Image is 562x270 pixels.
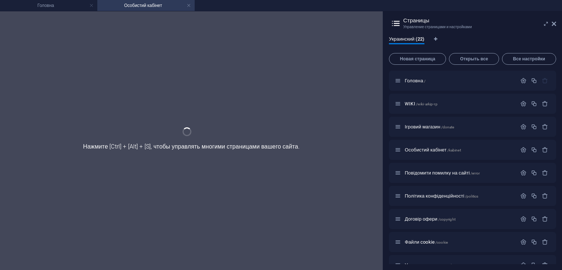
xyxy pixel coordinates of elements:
[531,239,537,245] div: Копировать
[402,147,517,152] div: Особистий кабінет/kabinet
[403,17,556,24] h2: Страницы
[520,101,527,107] div: Настройки
[542,124,548,130] div: Удалить
[402,101,517,106] div: WIKI/wiki-arkip-rp
[402,240,517,244] div: Файли cookie/cookie
[441,125,454,129] span: /donate
[402,170,517,175] div: Повідомити помилку на сайті/error
[542,239,548,245] div: Удалить
[471,171,480,175] span: /error
[452,57,495,61] span: Открыть все
[520,147,527,153] div: Настройки
[416,102,438,106] span: /wiki-arkip-rp
[531,124,537,130] div: Копировать
[438,217,456,221] span: /copyright
[405,193,478,199] span: Нажмите, чтобы открыть страницу
[402,263,517,267] div: Угода користувача/please
[405,101,438,106] span: Нажмите, чтобы открыть страницу
[447,148,461,152] span: /kabinet
[531,216,537,222] div: Копировать
[531,193,537,199] div: Копировать
[531,170,537,176] div: Копировать
[405,216,456,222] span: Нажмите, чтобы открыть страницу
[424,79,426,83] span: /
[402,217,517,221] div: Договір офери/copyright
[402,194,517,198] div: Політика конфіденційності/politics
[402,124,517,129] div: Ігровий магазин/donate
[520,216,527,222] div: Настройки
[405,170,480,176] span: Нажмите, чтобы открыть страницу
[542,262,548,268] div: Удалить
[97,1,195,10] h4: Особистий кабінет
[505,57,553,61] span: Все настройки
[542,101,548,107] div: Удалить
[520,124,527,130] div: Настройки
[520,262,527,268] div: Настройки
[531,101,537,107] div: Копировать
[405,147,461,153] span: Особистий кабінет
[449,53,499,65] button: Открыть все
[542,216,548,222] div: Удалить
[542,147,548,153] div: Удалить
[502,53,556,65] button: Все настройки
[405,124,454,130] span: Ігровий магазин
[403,24,542,30] h3: Управление страницами и настройками
[542,193,548,199] div: Удалить
[520,239,527,245] div: Настройки
[447,263,459,267] span: /please
[435,240,448,244] span: /cookie
[465,194,478,198] span: /politics
[389,53,446,65] button: Новая страница
[531,262,537,268] div: Копировать
[402,78,517,83] div: Головна/
[405,78,426,83] span: Нажмите, чтобы открыть страницу
[542,78,548,84] div: Стартовую страницу нельзя удалить
[520,193,527,199] div: Настройки
[389,36,556,50] div: Языковые вкладки
[392,57,443,61] span: Новая страница
[542,170,548,176] div: Удалить
[405,239,448,245] span: Нажмите, чтобы открыть страницу
[520,170,527,176] div: Настройки
[520,78,527,84] div: Настройки
[531,147,537,153] div: Копировать
[531,78,537,84] div: Копировать
[389,35,424,45] span: Украинский (22)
